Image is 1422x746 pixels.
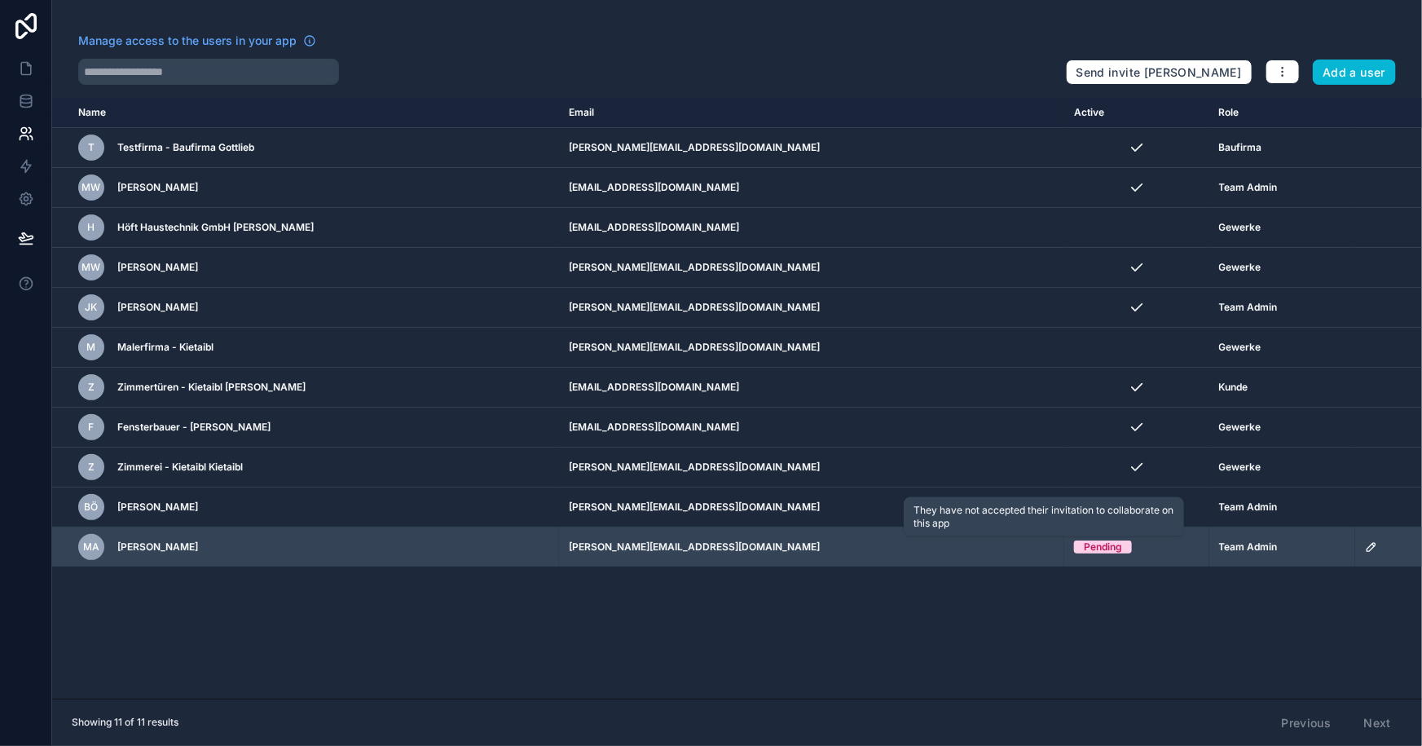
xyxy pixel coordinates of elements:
td: [PERSON_NAME][EMAIL_ADDRESS][DOMAIN_NAME] [559,328,1064,368]
span: H [88,221,95,234]
td: [PERSON_NAME][EMAIL_ADDRESS][DOMAIN_NAME] [559,488,1064,527]
span: Zimmerei - Kietaibl Kietaibl [117,461,243,474]
button: Send invite [PERSON_NAME] [1066,60,1253,86]
span: MW [82,261,101,274]
th: Role [1209,98,1355,128]
td: [PERSON_NAME][EMAIL_ADDRESS][DOMAIN_NAME] [559,128,1064,168]
span: M [87,341,96,354]
td: [PERSON_NAME][EMAIL_ADDRESS][DOMAIN_NAME] [559,288,1064,328]
span: They have not accepted their invitation to collaborate on this app [914,504,1174,530]
span: Zimmertüren - Kietaibl [PERSON_NAME] [117,381,306,394]
span: F [89,421,95,434]
span: Z [88,461,95,474]
td: [PERSON_NAME][EMAIL_ADDRESS][DOMAIN_NAME] [559,448,1064,488]
span: Team Admin [1219,181,1278,194]
span: Gewerke [1219,421,1261,434]
span: Team Admin [1219,501,1278,514]
span: Team Admin [1219,301,1278,314]
span: [PERSON_NAME] [117,501,198,514]
td: [EMAIL_ADDRESS][DOMAIN_NAME] [559,408,1064,448]
span: Team Admin [1219,541,1278,554]
span: [PERSON_NAME] [117,301,198,314]
span: Z [88,381,95,394]
span: Gewerke [1219,461,1261,474]
span: MW [82,181,101,194]
span: Gewerke [1219,341,1261,354]
th: Name [52,98,559,128]
td: [EMAIL_ADDRESS][DOMAIN_NAME] [559,368,1064,408]
td: [PERSON_NAME][EMAIL_ADDRESS][DOMAIN_NAME] [559,248,1064,288]
td: [PERSON_NAME][EMAIL_ADDRESS][DOMAIN_NAME] [559,527,1064,567]
div: scrollable content [52,98,1422,699]
span: MA [83,541,99,554]
span: Fensterbauer - [PERSON_NAME] [117,421,271,434]
span: JK [86,301,98,314]
button: Add a user [1313,60,1397,86]
span: Gewerke [1219,261,1261,274]
span: Testfirma - Baufirma Gottlieb [117,141,254,154]
td: [EMAIL_ADDRESS][DOMAIN_NAME] [559,168,1064,208]
td: [EMAIL_ADDRESS][DOMAIN_NAME] [559,208,1064,248]
span: Gewerke [1219,221,1261,234]
span: T [88,141,95,154]
span: BÖ [85,501,99,514]
span: Baufirma [1219,141,1262,154]
span: Höft Haustechnik GmbH [PERSON_NAME] [117,221,314,234]
th: Active [1064,98,1208,128]
span: Manage access to the users in your app [78,33,297,49]
span: [PERSON_NAME] [117,541,198,554]
span: Malerfirma - Kietaibl [117,341,214,354]
div: Pending [1084,541,1122,554]
th: Email [559,98,1064,128]
span: [PERSON_NAME] [117,181,198,194]
span: Showing 11 of 11 results [72,716,178,729]
a: Manage access to the users in your app [78,33,316,49]
span: [PERSON_NAME] [117,261,198,274]
span: Kunde [1219,381,1248,394]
